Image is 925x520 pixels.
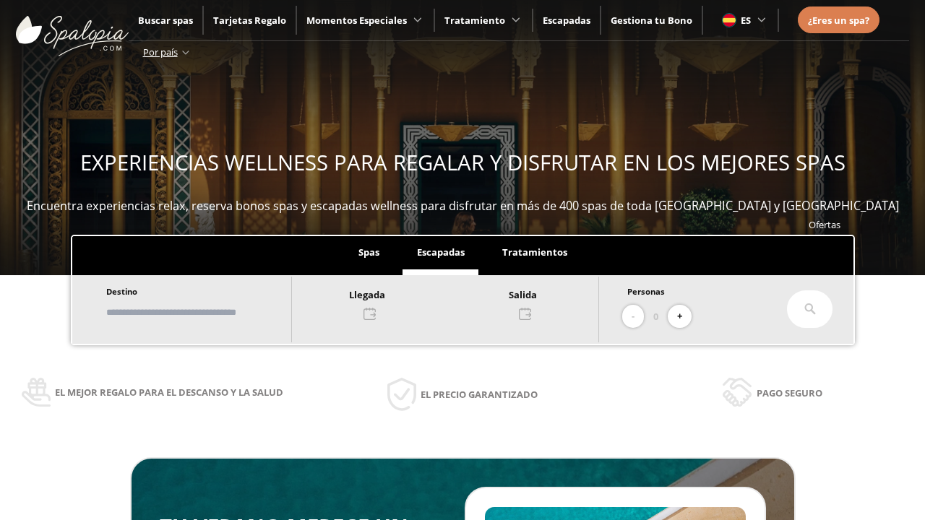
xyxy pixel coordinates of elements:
button: - [622,305,644,329]
span: Por país [143,45,178,58]
span: El precio garantizado [421,386,538,402]
span: Escapadas [417,246,465,259]
span: Spas [358,246,379,259]
img: ImgLogoSpalopia.BvClDcEz.svg [16,1,129,56]
span: Tratamientos [502,246,567,259]
span: Destino [106,286,137,297]
a: Gestiona tu Bono [611,14,692,27]
a: Ofertas [809,218,840,231]
span: EXPERIENCIAS WELLNESS PARA REGALAR Y DISFRUTAR EN LOS MEJORES SPAS [80,148,846,177]
a: Tarjetas Regalo [213,14,286,27]
span: Personas [627,286,665,297]
span: 0 [653,308,658,324]
span: ¿Eres un spa? [808,14,869,27]
a: Buscar spas [138,14,193,27]
span: El mejor regalo para el descanso y la salud [55,384,283,400]
button: + [668,305,692,329]
a: Escapadas [543,14,590,27]
span: Pago seguro [757,385,822,401]
span: Encuentra experiencias relax, reserva bonos spas y escapadas wellness para disfrutar en más de 40... [27,198,899,214]
a: ¿Eres un spa? [808,12,869,28]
